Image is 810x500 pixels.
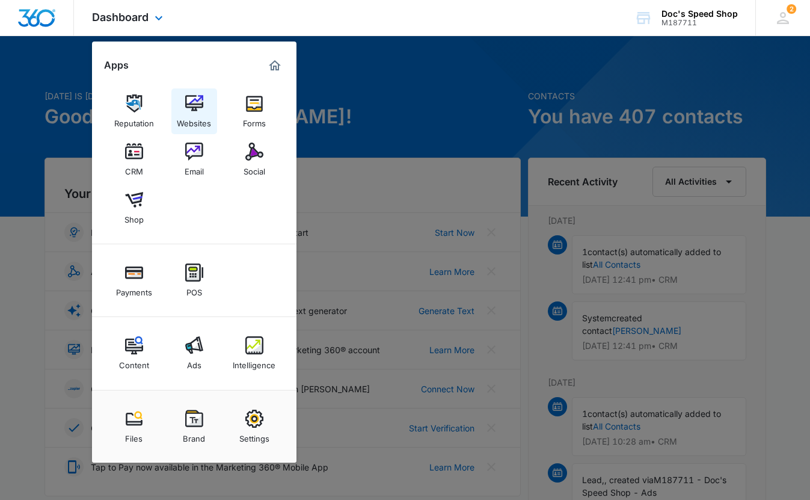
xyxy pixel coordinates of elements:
[244,161,265,176] div: Social
[119,354,149,370] div: Content
[787,4,796,14] span: 2
[265,56,284,75] a: Marketing 360® Dashboard
[177,113,211,128] div: Websites
[183,428,205,443] div: Brand
[111,404,157,449] a: Files
[232,88,277,134] a: Forms
[233,354,275,370] div: Intelligence
[111,88,157,134] a: Reputation
[187,354,201,370] div: Ads
[171,258,217,303] a: POS
[125,161,143,176] div: CRM
[232,137,277,182] a: Social
[114,113,154,128] div: Reputation
[171,330,217,376] a: Ads
[661,19,738,27] div: account id
[111,258,157,303] a: Payments
[185,161,204,176] div: Email
[661,9,738,19] div: account name
[186,282,202,297] div: POS
[125,428,143,443] div: Files
[171,404,217,449] a: Brand
[111,137,157,182] a: CRM
[116,282,152,297] div: Payments
[232,404,277,449] a: Settings
[104,60,129,71] h2: Apps
[92,11,149,23] span: Dashboard
[111,330,157,376] a: Content
[232,330,277,376] a: Intelligence
[787,4,796,14] div: notifications count
[171,88,217,134] a: Websites
[243,113,266,128] div: Forms
[124,209,144,224] div: Shop
[111,185,157,230] a: Shop
[239,428,269,443] div: Settings
[171,137,217,182] a: Email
